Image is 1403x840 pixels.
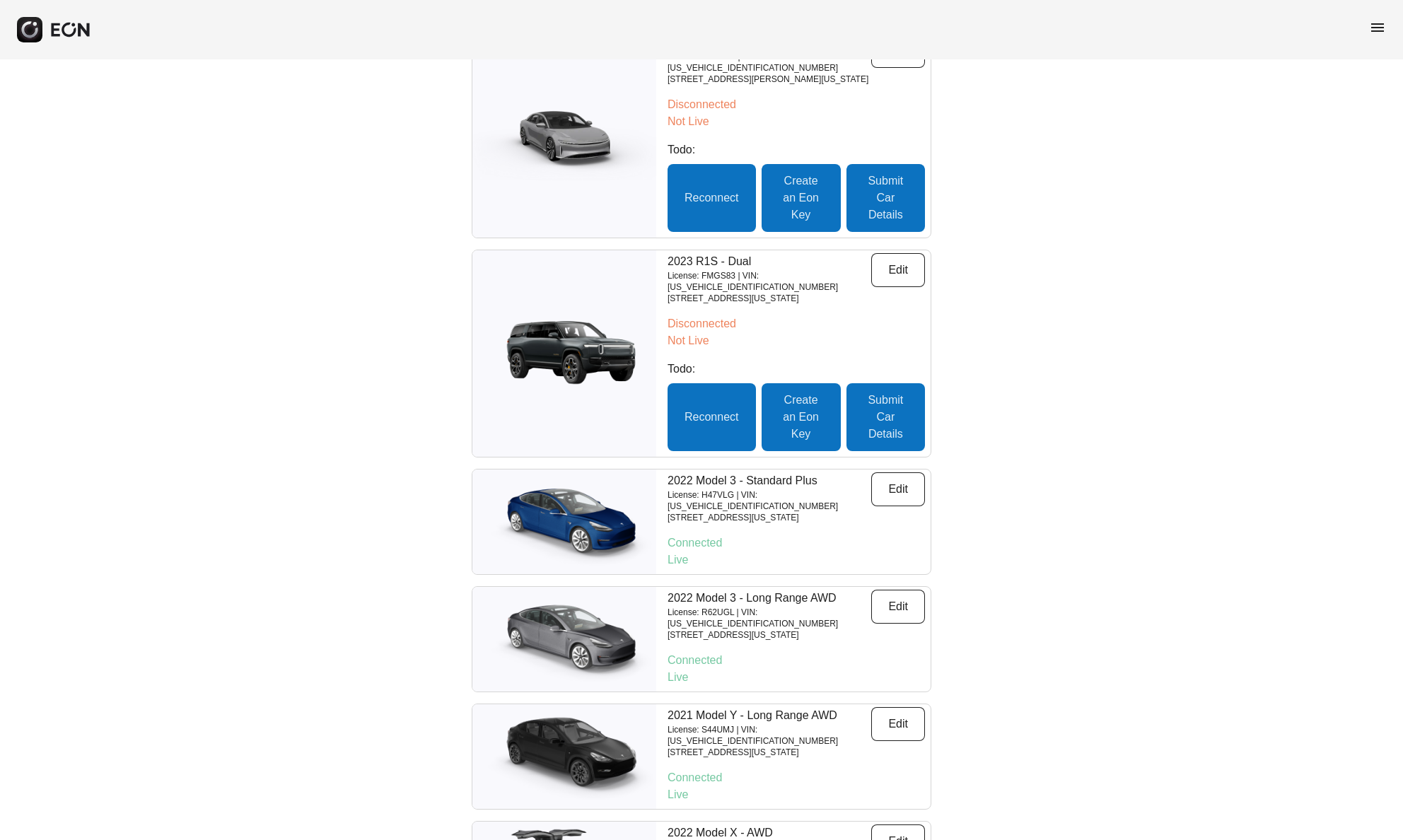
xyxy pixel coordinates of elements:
button: Edit [871,707,925,741]
img: car [472,593,656,685]
p: Live [668,552,925,568]
p: Connected [668,769,925,786]
p: [STREET_ADDRESS][US_STATE] [668,512,871,523]
p: Disconnected [668,96,925,113]
button: Create an Eon Key [762,164,841,232]
img: car [472,88,656,180]
p: Live [668,786,925,803]
p: Disconnected [668,315,925,332]
p: Connected [668,535,925,552]
p: [STREET_ADDRESS][PERSON_NAME][US_STATE] [668,74,871,85]
button: Reconnect [668,164,756,232]
p: Todo: [668,141,925,158]
p: 2022 Model 3 - Long Range AWD [668,590,871,607]
span: menu [1369,19,1386,36]
p: [STREET_ADDRESS][US_STATE] [668,629,871,641]
p: License: H47VLG | VIN: [US_VEHICLE_IDENTIFICATION_NUMBER] [668,489,871,512]
p: 2023 R1S - Dual [668,253,871,270]
p: License: R62UGL | VIN: [US_VEHICLE_IDENTIFICATION_NUMBER] [668,607,871,629]
button: Edit [871,253,925,287]
p: License: S44UMJ | VIN: [US_VEHICLE_IDENTIFICATION_NUMBER] [668,724,871,747]
p: 2021 Model Y - Long Range AWD [668,707,871,724]
p: 2022 Model 3 - Standard Plus [668,472,871,489]
p: Not Live [668,113,925,130]
p: License: FMGS83 | VIN: [US_VEHICLE_IDENTIFICATION_NUMBER] [668,270,871,293]
img: car [472,308,656,399]
button: Submit Car Details [846,164,925,232]
img: car [472,476,656,568]
p: [STREET_ADDRESS][US_STATE] [668,293,871,304]
button: Submit Car Details [846,383,925,451]
p: Connected [668,652,925,669]
p: Todo: [668,361,925,378]
p: Live [668,669,925,686]
button: Create an Eon Key [762,383,841,451]
button: Reconnect [668,383,756,451]
img: car [472,711,656,803]
p: License: FMGS82 | VIN: [US_VEHICLE_IDENTIFICATION_NUMBER] [668,51,871,74]
button: Edit [871,590,925,624]
p: [STREET_ADDRESS][US_STATE] [668,747,871,758]
p: Not Live [668,332,925,349]
button: Edit [871,472,925,506]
